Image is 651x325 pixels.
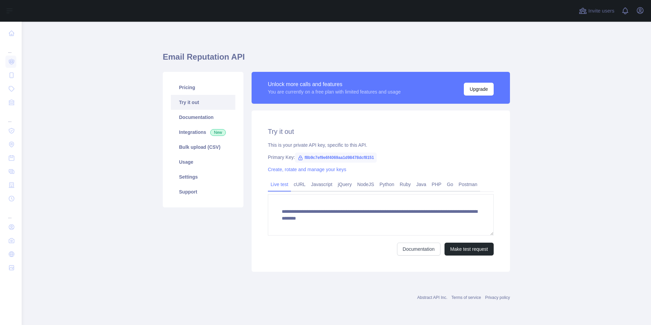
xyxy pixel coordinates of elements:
[268,127,494,136] h2: Try it out
[268,142,494,148] div: This is your private API key, specific to this API.
[268,88,401,95] div: You are currently on a free plan with limited features and usage
[308,179,335,190] a: Javascript
[588,7,614,15] span: Invite users
[451,295,481,300] a: Terms of service
[171,95,235,110] a: Try it out
[414,179,429,190] a: Java
[444,179,456,190] a: Go
[417,295,448,300] a: Abstract API Inc.
[268,167,346,172] a: Create, rotate and manage your keys
[171,155,235,169] a: Usage
[335,179,354,190] a: jQuery
[5,41,16,54] div: ...
[397,179,414,190] a: Ruby
[268,154,494,161] div: Primary Key:
[268,179,291,190] a: Live test
[354,179,377,190] a: NodeJS
[429,179,444,190] a: PHP
[163,52,510,68] h1: Email Reputation API
[171,169,235,184] a: Settings
[485,295,510,300] a: Privacy policy
[171,184,235,199] a: Support
[5,206,16,220] div: ...
[445,243,494,256] button: Make test request
[210,129,226,136] span: New
[456,179,480,190] a: Postman
[5,110,16,123] div: ...
[295,153,377,163] span: f8b9c7ef9e6f4069aa1d98478dcf8151
[577,5,616,16] button: Invite users
[171,140,235,155] a: Bulk upload (CSV)
[397,243,440,256] a: Documentation
[377,179,397,190] a: Python
[464,83,494,96] button: Upgrade
[171,125,235,140] a: Integrations New
[171,110,235,125] a: Documentation
[291,179,308,190] a: cURL
[171,80,235,95] a: Pricing
[268,80,401,88] div: Unlock more calls and features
